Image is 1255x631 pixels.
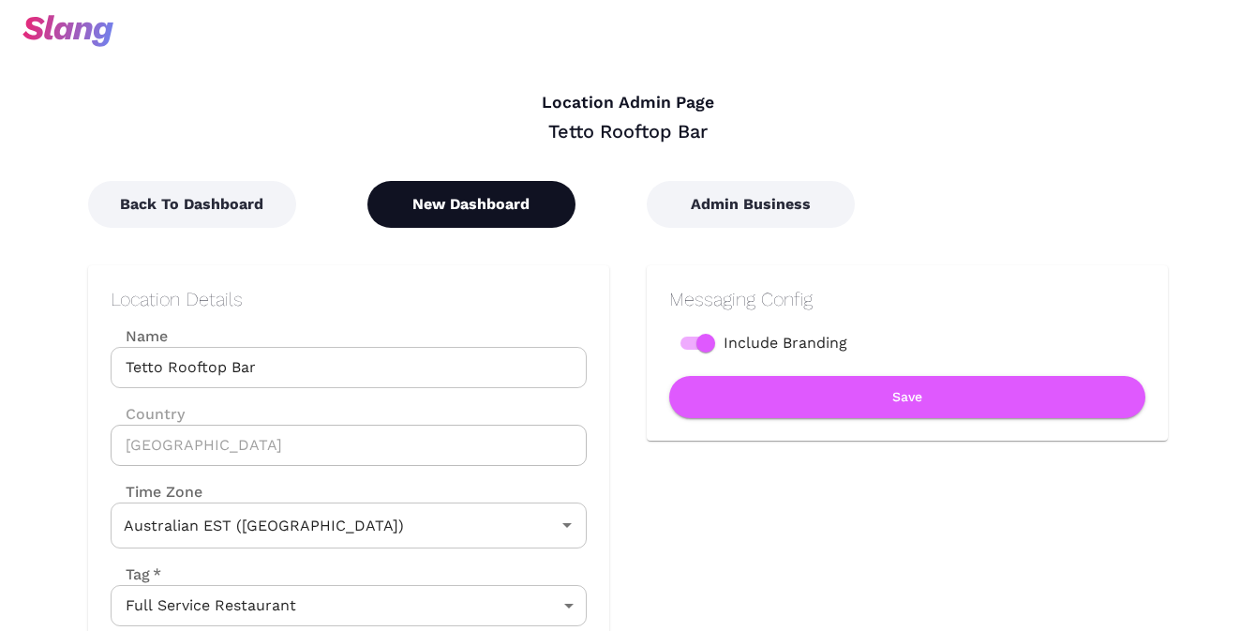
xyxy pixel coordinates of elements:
[88,195,296,213] a: Back To Dashboard
[111,403,587,425] label: Country
[669,288,1145,310] h2: Messaging Config
[88,119,1168,143] div: Tetto Rooftop Bar
[647,181,855,228] button: Admin Business
[111,288,587,310] h2: Location Details
[669,376,1145,418] button: Save
[647,195,855,213] a: Admin Business
[22,15,113,47] img: svg+xml;base64,PHN2ZyB3aWR0aD0iOTciIGhlaWdodD0iMzQiIHZpZXdCb3g9IjAgMCA5NyAzNCIgZmlsbD0ibm9uZSIgeG...
[111,481,587,503] label: Time Zone
[367,195,575,213] a: New Dashboard
[554,512,580,538] button: Open
[88,181,296,228] button: Back To Dashboard
[367,181,575,228] button: New Dashboard
[111,585,587,626] div: Full Service Restaurant
[724,332,847,354] span: Include Branding
[111,563,161,585] label: Tag
[88,93,1168,113] h4: Location Admin Page
[111,325,587,347] label: Name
